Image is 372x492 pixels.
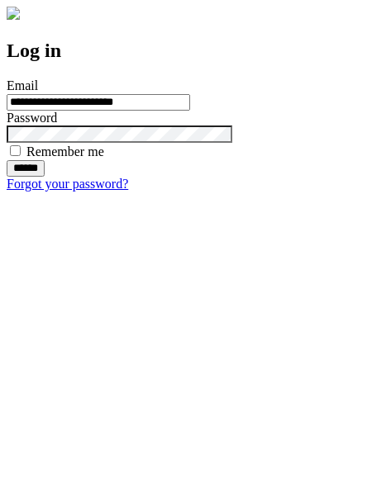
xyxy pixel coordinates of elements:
[7,40,365,62] h2: Log in
[26,144,104,158] label: Remember me
[7,111,57,125] label: Password
[7,78,38,92] label: Email
[7,7,20,20] img: logo-4e3dc11c47720685a147b03b5a06dd966a58ff35d612b21f08c02c0306f2b779.png
[7,177,128,191] a: Forgot your password?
